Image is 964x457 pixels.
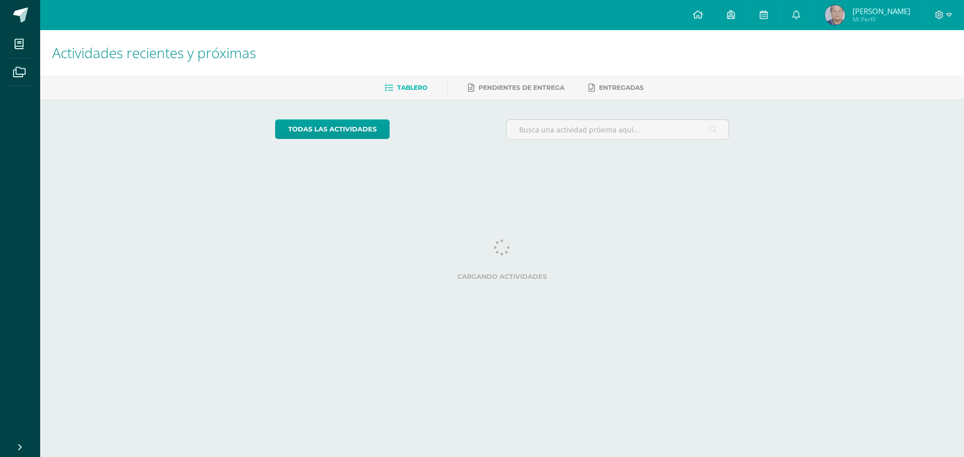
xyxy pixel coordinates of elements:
[853,15,910,24] span: Mi Perfil
[599,84,644,91] span: Entregadas
[52,43,256,62] span: Actividades recientes y próximas
[853,6,910,16] span: [PERSON_NAME]
[468,80,564,96] a: Pendientes de entrega
[825,5,845,25] img: dc6003b076ad24c815c82d97044bbbeb.png
[478,84,564,91] span: Pendientes de entrega
[275,119,390,139] a: todas las Actividades
[275,273,730,280] label: Cargando actividades
[397,84,427,91] span: Tablero
[588,80,644,96] a: Entregadas
[507,120,729,139] input: Busca una actividad próxima aquí...
[385,80,427,96] a: Tablero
